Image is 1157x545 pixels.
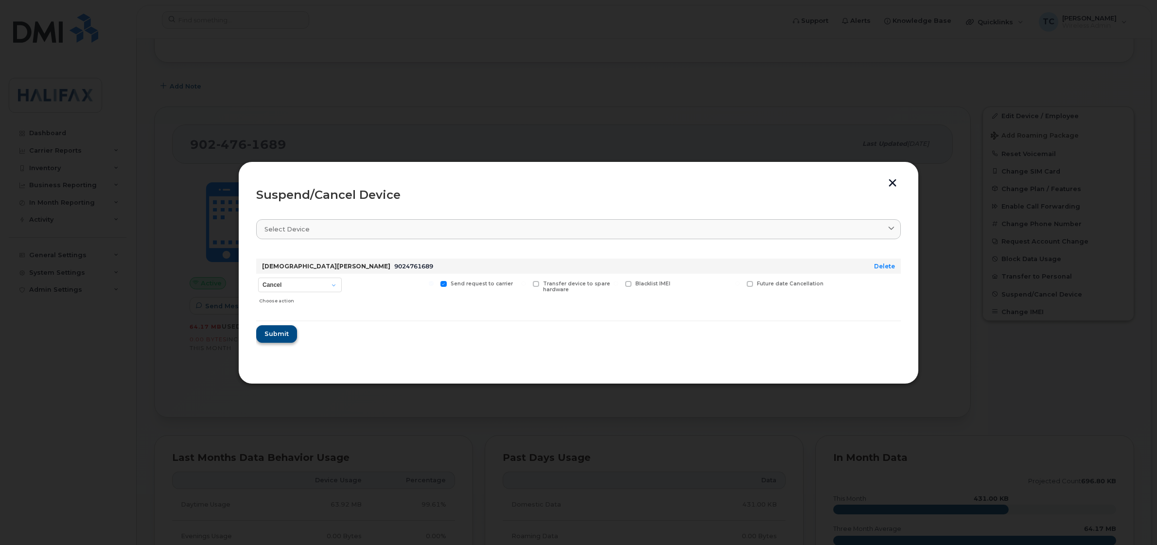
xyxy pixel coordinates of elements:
input: Transfer device to spare hardware [521,281,526,286]
span: Blacklist IMEI [635,281,670,287]
a: Select device [256,219,901,239]
span: 9024761689 [394,263,433,270]
iframe: Messenger Launcher [1115,503,1150,538]
input: Send request to carrier [429,281,434,286]
input: Blacklist IMEI [614,281,618,286]
div: Choose action [259,293,342,305]
a: Delete [874,263,895,270]
span: Future date Cancellation [757,281,824,287]
span: Submit [264,329,289,338]
span: Send request to carrier [451,281,513,287]
div: Suspend/Cancel Device [256,189,901,201]
span: Transfer device to spare hardware [543,281,610,293]
button: Submit [256,325,297,343]
span: Select device [264,225,310,234]
input: Future date Cancellation [735,281,740,286]
strong: [DEMOGRAPHIC_DATA][PERSON_NAME] [262,263,390,270]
